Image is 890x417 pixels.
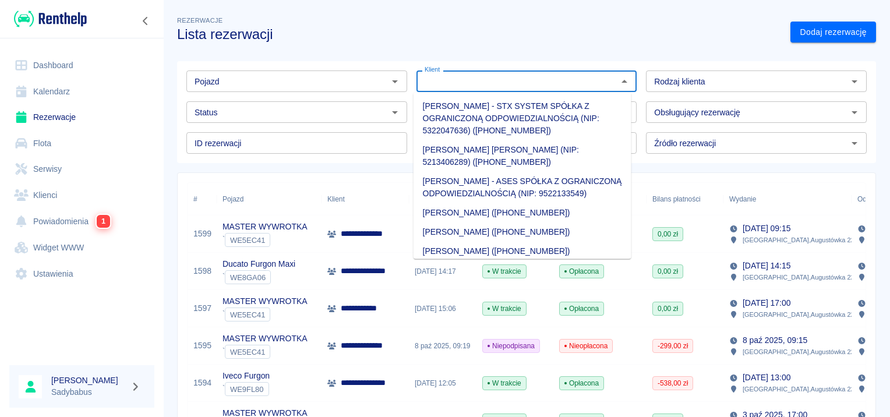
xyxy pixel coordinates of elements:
[409,253,476,290] div: [DATE] 14:17
[743,272,859,282] p: [GEOGRAPHIC_DATA] , Augustówka 22A
[9,261,154,287] a: Ustawienia
[743,372,790,384] p: [DATE] 13:00
[846,104,863,121] button: Otwórz
[414,140,631,172] li: [PERSON_NAME] [PERSON_NAME] (NIP: 5213406289) ([PHONE_NUMBER])
[223,345,307,359] div: `
[177,26,781,43] h3: Lista rezerwacji
[790,22,876,43] a: Dodaj rezerwację
[225,236,270,245] span: WE5EC41
[483,341,539,351] span: Niepodpisana
[846,73,863,90] button: Otwórz
[653,303,683,314] span: 0,00 zł
[483,303,526,314] span: W trakcie
[553,183,647,215] div: Płatność za rezerwację
[223,295,307,308] p: MASTER WYWROTKA
[414,172,631,203] li: [PERSON_NAME] - ASES SPÓŁKA Z OGRANICZONĄ ODPOWIEDZIALNOŚCIĄ (NIP: 9522133549)
[9,235,154,261] a: Widget WWW
[387,73,403,90] button: Otwórz
[409,365,476,402] div: [DATE] 12:05
[9,208,154,235] a: Powiadomienia1
[414,97,631,140] li: [PERSON_NAME] - STX SYSTEM SPÓŁKA Z OGRANICZONĄ ODPOWIEDZIALNOŚCIĄ (NIP: 5322047636) ([PHONE_NUMB...
[217,183,322,215] div: Pojazd
[97,215,110,228] span: 1
[9,104,154,130] a: Rezerwacje
[743,222,790,235] p: [DATE] 09:15
[653,229,683,239] span: 0,00 zł
[9,79,154,105] a: Kalendarz
[223,333,307,345] p: MASTER WYWROTKA
[225,273,270,282] span: WE8GA06
[193,183,197,215] div: #
[223,233,307,247] div: `
[414,203,631,222] li: [PERSON_NAME] ([PHONE_NUMBER])
[560,266,603,277] span: Opłacona
[743,309,859,320] p: [GEOGRAPHIC_DATA] , Augustówka 22A
[193,265,211,277] a: 1598
[223,370,270,382] p: Iveco Furgon
[756,191,772,207] button: Sort
[409,290,476,327] div: [DATE] 15:06
[846,135,863,151] button: Otwórz
[51,374,126,386] h6: [PERSON_NAME]
[193,377,211,389] a: 1594
[743,334,807,347] p: 8 paź 2025, 09:15
[647,183,723,215] div: Bilans płatności
[225,385,269,394] span: WE9FL80
[483,378,526,388] span: W trakcie
[9,130,154,157] a: Flota
[616,73,633,90] button: Zamknij
[14,9,87,29] img: Renthelp logo
[223,382,270,396] div: `
[225,310,270,319] span: WE5EC41
[193,302,211,314] a: 1597
[177,17,223,24] span: Rezerwacje
[327,183,345,215] div: Klient
[743,384,859,394] p: [GEOGRAPHIC_DATA] , Augustówka 22A
[652,183,701,215] div: Bilans płatności
[425,65,440,74] label: Klient
[653,378,693,388] span: -538,00 zł
[560,303,603,314] span: Opłacona
[193,340,211,352] a: 1595
[9,9,87,29] a: Renthelp logo
[51,386,126,398] p: Sadybabus
[409,215,476,253] div: [DATE] 09:09
[414,222,631,242] li: [PERSON_NAME] ([PHONE_NUMBER])
[653,341,693,351] span: -299,00 zł
[560,378,603,388] span: Opłacona
[223,270,295,284] div: `
[743,297,790,309] p: [DATE] 17:00
[223,221,307,233] p: MASTER WYWROTKA
[387,104,403,121] button: Otwórz
[223,183,243,215] div: Pojazd
[9,182,154,208] a: Klienci
[188,183,217,215] div: #
[653,266,683,277] span: 0,00 zł
[483,266,526,277] span: W trakcie
[743,347,859,357] p: [GEOGRAPHIC_DATA] , Augustówka 22A
[9,156,154,182] a: Serwisy
[409,327,476,365] div: 8 paź 2025, 09:19
[743,235,859,245] p: [GEOGRAPHIC_DATA] , Augustówka 22A
[223,258,295,270] p: Ducato Furgon Maxi
[729,183,756,215] div: Wydanie
[723,183,852,215] div: Wydanie
[9,52,154,79] a: Dashboard
[225,348,270,356] span: WE5EC41
[223,308,307,321] div: `
[414,242,631,261] li: [PERSON_NAME] ([PHONE_NUMBER])
[137,13,154,29] button: Zwiń nawigację
[560,341,612,351] span: Nieopłacona
[322,183,409,215] div: Klient
[743,260,790,272] p: [DATE] 14:15
[193,228,211,240] a: 1599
